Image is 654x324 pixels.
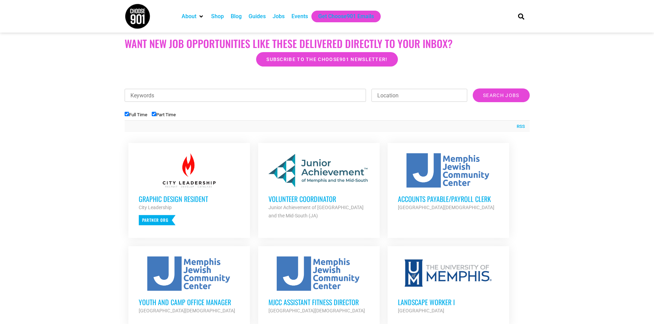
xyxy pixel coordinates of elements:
[152,112,176,117] label: Part Time
[178,11,506,22] nav: Main nav
[125,112,147,117] label: Full Time
[249,12,266,21] a: Guides
[371,89,467,102] input: Location
[268,298,369,307] h3: MJCC Assistant Fitness Director
[139,308,235,313] strong: [GEOGRAPHIC_DATA][DEMOGRAPHIC_DATA]
[256,52,398,67] a: Subscribe to the Choose901 newsletter!
[139,194,240,203] h3: Graphic Design Resident
[388,143,509,222] a: Accounts Payable/Payroll Clerk [GEOGRAPHIC_DATA][DEMOGRAPHIC_DATA]
[128,143,250,236] a: Graphic Design Resident City Leadership Partner Org
[515,11,527,22] div: Search
[318,12,374,21] a: Get Choose901 Emails
[178,11,208,22] div: About
[398,194,499,203] h3: Accounts Payable/Payroll Clerk
[398,308,444,313] strong: [GEOGRAPHIC_DATA]
[273,12,285,21] a: Jobs
[125,89,366,102] input: Keywords
[125,112,129,116] input: Full Time
[139,298,240,307] h3: Youth and Camp Office Manager
[513,123,525,130] a: RSS
[182,12,196,21] a: About
[291,12,308,21] a: Events
[398,205,494,210] strong: [GEOGRAPHIC_DATA][DEMOGRAPHIC_DATA]
[152,112,156,116] input: Part Time
[231,12,242,21] a: Blog
[473,88,529,102] input: Search Jobs
[268,205,364,218] strong: Junior Achievement of [GEOGRAPHIC_DATA] and the Mid-South (JA)
[139,215,175,225] p: Partner Org
[266,57,387,62] span: Subscribe to the Choose901 newsletter!
[268,308,365,313] strong: [GEOGRAPHIC_DATA][DEMOGRAPHIC_DATA]
[258,143,380,230] a: Volunteer Coordinator Junior Achievement of [GEOGRAPHIC_DATA] and the Mid-South (JA)
[268,194,369,203] h3: Volunteer Coordinator
[125,37,530,50] h2: Want New Job Opportunities like these Delivered Directly to your Inbox?
[398,298,499,307] h3: Landscape Worker I
[211,12,224,21] a: Shop
[139,205,172,210] strong: City Leadership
